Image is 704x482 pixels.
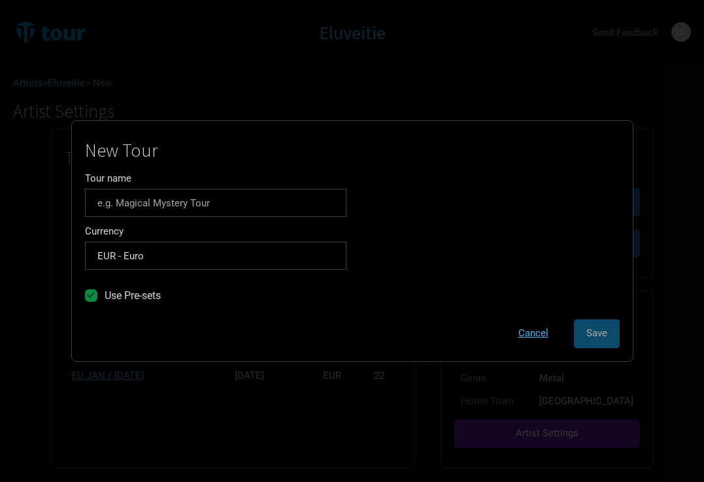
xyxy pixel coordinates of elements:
[85,189,346,217] input: e.g. Magical Mystery Tour
[85,227,124,236] label: Currency
[105,289,161,302] span: Use Pre-sets
[85,174,131,184] label: Tour name
[506,327,561,339] a: Cancel
[574,319,620,347] button: Save
[506,319,561,347] button: Cancel
[586,327,607,339] span: Save
[85,140,346,161] h1: New Tour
